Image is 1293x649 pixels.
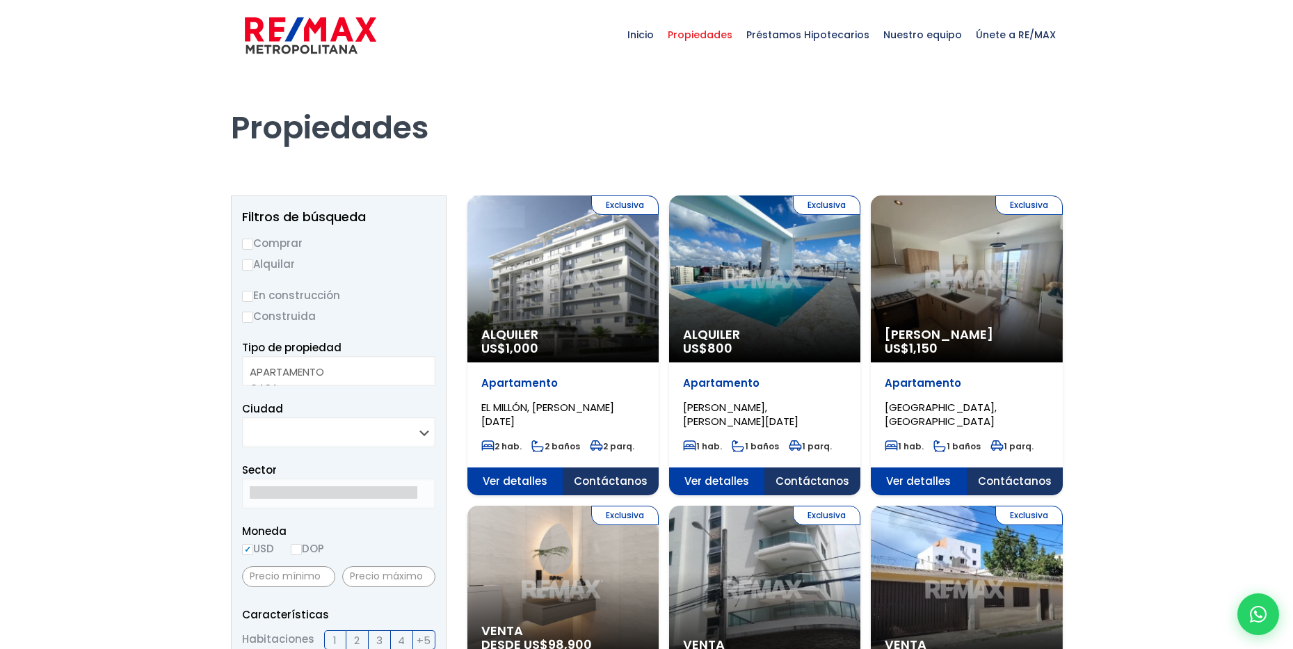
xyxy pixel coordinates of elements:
span: [PERSON_NAME], [PERSON_NAME][DATE] [683,400,798,428]
input: Comprar [242,239,253,250]
span: Exclusiva [591,195,659,215]
span: Ver detalles [467,467,563,495]
span: Contáctanos [967,467,1063,495]
span: 2 parq. [590,440,634,452]
span: Únete a RE/MAX [969,14,1063,56]
span: Ver detalles [669,467,765,495]
span: Contáctanos [764,467,860,495]
span: US$ [885,339,938,357]
label: USD [242,540,274,557]
span: Alquiler [481,328,645,342]
span: 1 [333,632,337,649]
span: 2 [354,632,360,649]
p: Apartamento [481,376,645,390]
label: Comprar [242,234,435,252]
label: DOP [291,540,324,557]
a: Exclusiva Alquiler US$800 Apartamento [PERSON_NAME], [PERSON_NAME][DATE] 1 hab. 1 baños 1 parq. V... [669,195,860,495]
option: APARTAMENTO [250,364,417,380]
span: EL MILLÓN, [PERSON_NAME][DATE] [481,400,614,428]
span: 4 [398,632,405,649]
span: 1 parq. [990,440,1034,452]
span: Préstamos Hipotecarios [739,14,876,56]
span: 3 [376,632,383,649]
span: 1 baños [933,440,981,452]
span: Venta [481,624,645,638]
span: Inicio [620,14,661,56]
span: Alquiler [683,328,846,342]
p: Apartamento [885,376,1048,390]
span: Tipo de propiedad [242,340,342,355]
label: Construida [242,307,435,325]
span: 1 hab. [683,440,722,452]
span: 1 baños [732,440,779,452]
span: 1 parq. [789,440,832,452]
span: 1 hab. [885,440,924,452]
span: Moneda [242,522,435,540]
span: Ciudad [242,401,283,416]
img: remax-metropolitana-logo [245,15,376,56]
span: Exclusiva [591,506,659,525]
span: 2 baños [531,440,580,452]
a: Exclusiva [PERSON_NAME] US$1,150 Apartamento [GEOGRAPHIC_DATA], [GEOGRAPHIC_DATA] 1 hab. 1 baños ... [871,195,1062,495]
h2: Filtros de búsqueda [242,210,435,224]
span: +5 [417,632,431,649]
span: [GEOGRAPHIC_DATA], [GEOGRAPHIC_DATA] [885,400,997,428]
span: Exclusiva [793,506,860,525]
p: Características [242,606,435,623]
option: CASA [250,380,417,396]
input: Precio mínimo [242,566,335,587]
input: En construcción [242,291,253,302]
span: 1,150 [909,339,938,357]
span: [PERSON_NAME] [885,328,1048,342]
span: Sector [242,463,277,477]
label: En construcción [242,287,435,304]
input: Construida [242,312,253,323]
input: Precio máximo [342,566,435,587]
span: Exclusiva [995,195,1063,215]
span: Contáctanos [563,467,659,495]
span: US$ [481,339,538,357]
input: Alquilar [242,259,253,271]
h1: Propiedades [231,70,1063,147]
input: DOP [291,544,302,555]
span: US$ [683,339,732,357]
span: Exclusiva [793,195,860,215]
span: Propiedades [661,14,739,56]
label: Alquilar [242,255,435,273]
a: Exclusiva Alquiler US$1,000 Apartamento EL MILLÓN, [PERSON_NAME][DATE] 2 hab. 2 baños 2 parq. Ver... [467,195,659,495]
input: USD [242,544,253,555]
p: Apartamento [683,376,846,390]
span: 2 hab. [481,440,522,452]
span: Exclusiva [995,506,1063,525]
span: 800 [707,339,732,357]
span: Nuestro equipo [876,14,969,56]
span: 1,000 [506,339,538,357]
span: Ver detalles [871,467,967,495]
